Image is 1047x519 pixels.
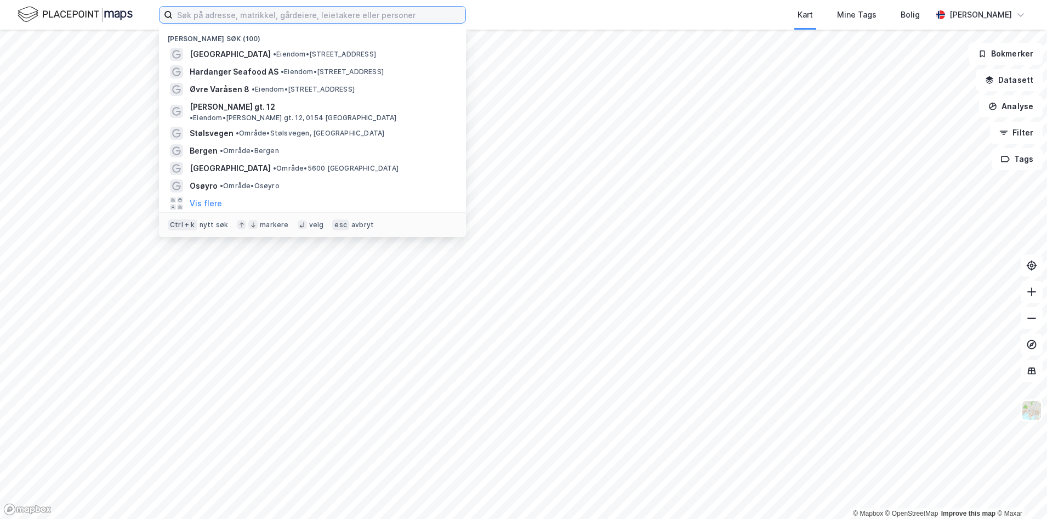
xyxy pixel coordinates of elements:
[220,182,280,190] span: Område • Osøyro
[252,85,255,93] span: •
[853,510,883,517] a: Mapbox
[236,129,384,138] span: Område • Stølsvegen, [GEOGRAPHIC_DATA]
[351,221,374,229] div: avbryt
[1021,400,1042,421] img: Z
[990,122,1043,144] button: Filter
[976,69,1043,91] button: Datasett
[190,48,271,61] span: [GEOGRAPHIC_DATA]
[273,50,276,58] span: •
[190,100,275,114] span: [PERSON_NAME] gt. 12
[168,219,197,230] div: Ctrl + k
[190,65,278,78] span: Hardanger Seafood AS
[992,466,1047,519] iframe: Chat Widget
[979,95,1043,117] button: Analyse
[190,197,222,210] button: Vis flere
[220,182,223,190] span: •
[992,148,1043,170] button: Tags
[190,83,249,96] span: Øvre Varåsen 8
[190,114,193,122] span: •
[173,7,465,23] input: Søk på adresse, matrikkel, gårdeiere, leietakere eller personer
[949,8,1012,21] div: [PERSON_NAME]
[969,43,1043,65] button: Bokmerker
[236,129,239,137] span: •
[281,67,284,76] span: •
[992,466,1047,519] div: Kontrollprogram for chat
[273,164,399,173] span: Område • 5600 [GEOGRAPHIC_DATA]
[159,26,466,46] div: [PERSON_NAME] søk (100)
[273,50,376,59] span: Eiendom • [STREET_ADDRESS]
[190,162,271,175] span: [GEOGRAPHIC_DATA]
[941,510,995,517] a: Improve this map
[798,8,813,21] div: Kart
[18,5,133,24] img: logo.f888ab2527a4732fd821a326f86c7f29.svg
[885,510,938,517] a: OpenStreetMap
[332,219,349,230] div: esc
[190,127,234,140] span: Stølsvegen
[281,67,384,76] span: Eiendom • [STREET_ADDRESS]
[220,146,223,155] span: •
[190,114,397,122] span: Eiendom • [PERSON_NAME] gt. 12, 0154 [GEOGRAPHIC_DATA]
[3,503,52,516] a: Mapbox homepage
[252,85,355,94] span: Eiendom • [STREET_ADDRESS]
[901,8,920,21] div: Bolig
[260,221,288,229] div: markere
[309,221,324,229] div: velg
[190,144,218,157] span: Bergen
[837,8,877,21] div: Mine Tags
[273,164,276,172] span: •
[190,179,218,193] span: Osøyro
[200,221,229,229] div: nytt søk
[220,146,279,155] span: Område • Bergen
